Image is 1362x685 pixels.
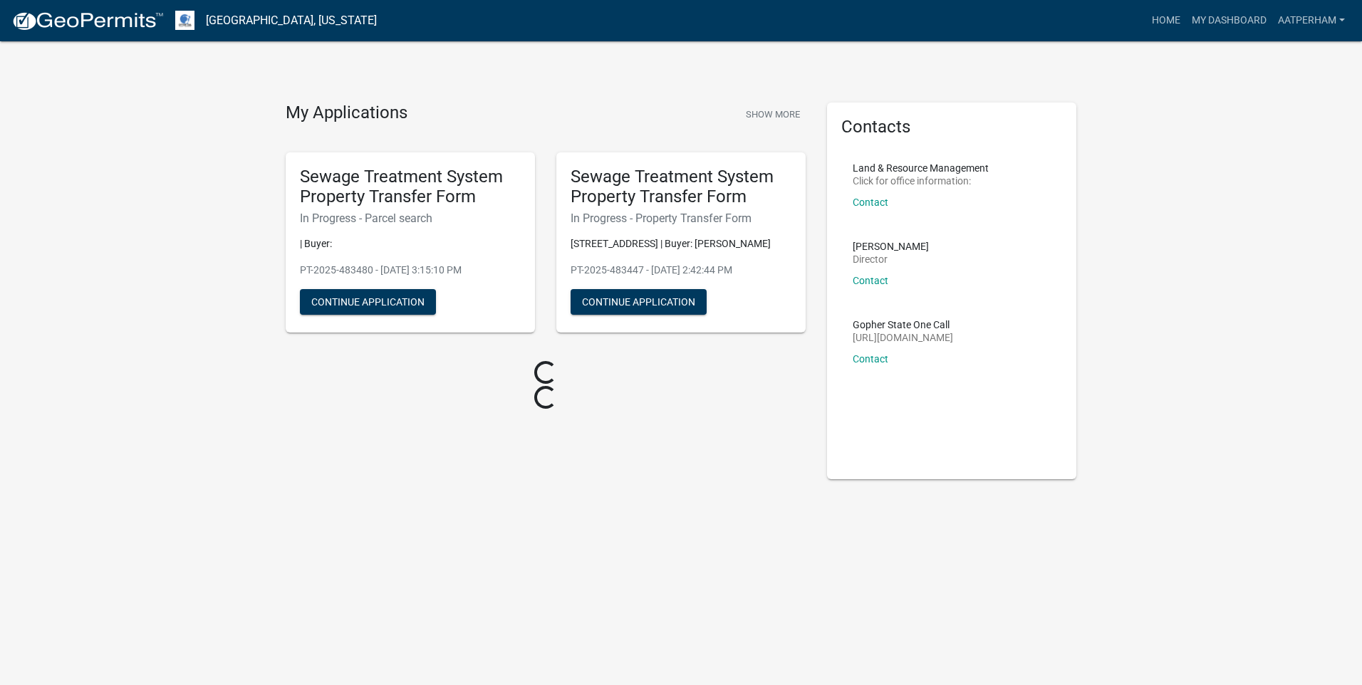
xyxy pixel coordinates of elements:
[571,263,791,278] p: PT-2025-483447 - [DATE] 2:42:44 PM
[571,167,791,208] h5: Sewage Treatment System Property Transfer Form
[206,9,377,33] a: [GEOGRAPHIC_DATA], [US_STATE]
[300,211,521,225] h6: In Progress - Parcel search
[300,236,521,251] p: | Buyer:
[853,254,929,264] p: Director
[1272,7,1351,34] a: AATPerham
[1146,7,1186,34] a: Home
[571,211,791,225] h6: In Progress - Property Transfer Form
[571,236,791,251] p: [STREET_ADDRESS] | Buyer: [PERSON_NAME]
[300,167,521,208] h5: Sewage Treatment System Property Transfer Form
[853,275,888,286] a: Contact
[286,103,407,124] h4: My Applications
[300,263,521,278] p: PT-2025-483480 - [DATE] 3:15:10 PM
[853,176,989,186] p: Click for office information:
[841,117,1062,137] h5: Contacts
[740,103,806,126] button: Show More
[300,289,436,315] button: Continue Application
[853,320,953,330] p: Gopher State One Call
[1186,7,1272,34] a: My Dashboard
[853,163,989,173] p: Land & Resource Management
[175,11,194,30] img: Otter Tail County, Minnesota
[853,333,953,342] p: [URL][DOMAIN_NAME]
[853,241,929,251] p: [PERSON_NAME]
[853,197,888,208] a: Contact
[853,353,888,365] a: Contact
[571,289,707,315] button: Continue Application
